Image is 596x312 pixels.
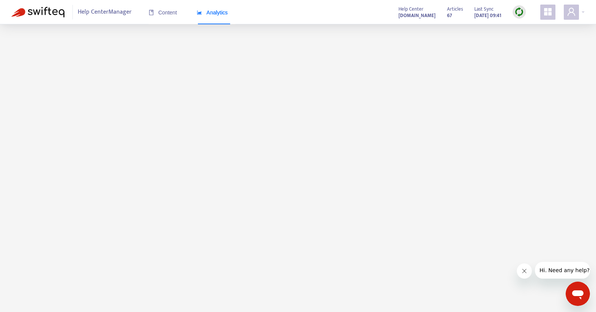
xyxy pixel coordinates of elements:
img: sync.dc5367851b00ba804db3.png [514,7,524,17]
span: appstore [543,7,552,16]
iframe: Message from company [535,262,590,279]
iframe: Button to launch messaging window [566,282,590,306]
strong: 67 [447,11,452,20]
span: Articles [447,5,463,13]
iframe: Close message [517,263,532,279]
span: Analytics [197,9,228,16]
span: Help Center Manager [78,5,132,19]
span: Help Center [398,5,423,13]
span: Content [149,9,177,16]
strong: [DATE] 09:41 [474,11,501,20]
a: [DOMAIN_NAME] [398,11,436,20]
img: Swifteq [11,7,64,17]
span: area-chart [197,10,202,15]
span: user [567,7,576,16]
span: Last Sync [474,5,494,13]
span: book [149,10,154,15]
